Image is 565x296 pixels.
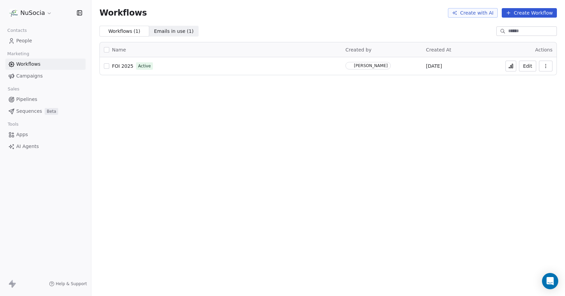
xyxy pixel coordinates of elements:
a: Help & Support [49,281,87,287]
a: FOI 2025 [112,63,133,69]
span: Sequences [16,108,42,115]
span: [DATE] [426,63,442,69]
span: Apps [16,131,28,138]
button: Create with AI [448,8,498,18]
span: Workflows [99,8,147,18]
span: Emails in use ( 1 ) [154,28,194,35]
span: People [16,37,32,44]
span: Campaigns [16,72,43,80]
a: People [5,35,86,46]
a: Workflows [5,59,86,70]
span: Tools [5,119,21,129]
img: LOGO_1_WB.png [9,9,18,17]
span: AI Agents [16,143,39,150]
span: Sales [5,84,22,94]
span: Name [112,46,126,54]
button: Create Workflow [502,8,557,18]
a: SequencesBeta [5,106,86,117]
span: Active [138,63,151,69]
a: AI Agents [5,141,86,152]
img: A [347,63,352,68]
span: Created by [345,47,371,52]
span: Created At [426,47,451,52]
span: NuSocia [20,8,45,17]
span: Actions [535,47,552,52]
a: Pipelines [5,94,86,105]
a: Campaigns [5,70,86,82]
span: Help & Support [56,281,87,287]
button: Edit [519,61,536,71]
span: Pipelines [16,96,37,103]
a: Apps [5,129,86,140]
div: Open Intercom Messenger [542,273,558,289]
span: Marketing [4,49,32,59]
button: NuSocia [8,7,53,19]
span: Contacts [4,25,30,36]
div: [PERSON_NAME] [354,63,388,68]
span: Beta [45,108,58,115]
span: Workflows [16,61,41,68]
